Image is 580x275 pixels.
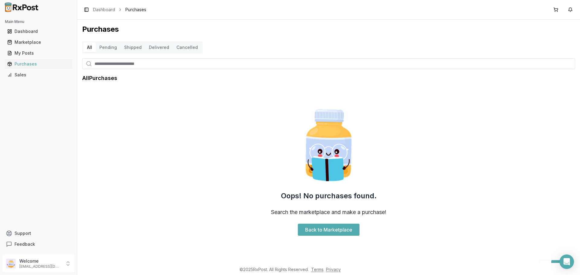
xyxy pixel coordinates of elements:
[271,208,386,216] h3: Search the marketplace and make a purchase!
[290,107,367,184] img: Smart Pill Bottle
[559,254,574,269] div: Open Intercom Messenger
[121,43,145,52] button: Shipped
[2,59,75,69] button: Purchases
[5,37,72,48] a: Marketplace
[2,27,75,36] button: Dashboard
[311,267,324,272] a: Terms
[7,39,70,45] div: Marketplace
[5,19,72,24] h2: Main Menu
[19,258,61,264] p: Welcome
[7,61,70,67] div: Purchases
[6,259,16,268] img: User avatar
[2,239,75,250] button: Feedback
[2,70,75,80] button: Sales
[298,224,359,236] a: Back to Marketplace
[173,43,201,52] button: Cancelled
[82,74,117,82] h1: All Purchases
[93,7,146,13] nav: breadcrumb
[96,43,121,52] button: Pending
[5,59,72,69] a: Purchases
[7,50,70,56] div: My Posts
[5,48,72,59] a: My Posts
[551,260,562,271] a: 1
[19,264,61,269] p: [EMAIL_ADDRESS][DOMAIN_NAME]
[93,7,115,13] a: Dashboard
[145,43,173,52] button: Delivered
[326,267,341,272] a: Privacy
[5,69,72,80] a: Sales
[2,2,41,12] img: RxPost Logo
[82,24,575,34] h1: Purchases
[2,48,75,58] button: My Posts
[7,28,70,34] div: Dashboard
[83,43,96,52] button: All
[539,260,575,271] nav: pagination
[5,26,72,37] a: Dashboard
[82,262,130,268] div: Showing 0 to 0 of 0 entries
[14,241,35,247] span: Feedback
[125,7,146,13] span: Purchases
[281,191,377,201] h2: Oops! No purchases found.
[2,228,75,239] button: Support
[7,72,70,78] div: Sales
[2,37,75,47] button: Marketplace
